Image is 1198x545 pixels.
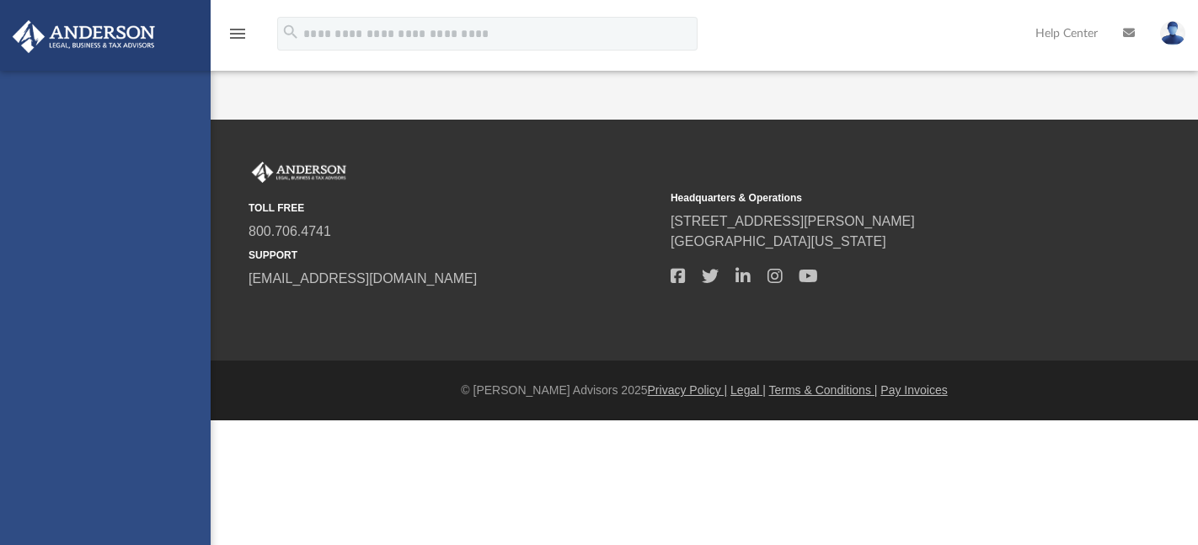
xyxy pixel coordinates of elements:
a: [EMAIL_ADDRESS][DOMAIN_NAME] [249,271,477,286]
a: Terms & Conditions | [769,383,878,397]
div: © [PERSON_NAME] Advisors 2025 [211,382,1198,399]
a: 800.706.4741 [249,224,331,238]
small: SUPPORT [249,248,659,263]
a: [STREET_ADDRESS][PERSON_NAME] [671,214,915,228]
a: Legal | [730,383,766,397]
i: search [281,23,300,41]
img: Anderson Advisors Platinum Portal [249,162,350,184]
i: menu [227,24,248,44]
small: Headquarters & Operations [671,190,1081,206]
small: TOLL FREE [249,200,659,216]
img: Anderson Advisors Platinum Portal [8,20,160,53]
a: Pay Invoices [880,383,947,397]
a: Privacy Policy | [648,383,728,397]
a: menu [227,32,248,44]
img: User Pic [1160,21,1185,45]
a: [GEOGRAPHIC_DATA][US_STATE] [671,234,886,248]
